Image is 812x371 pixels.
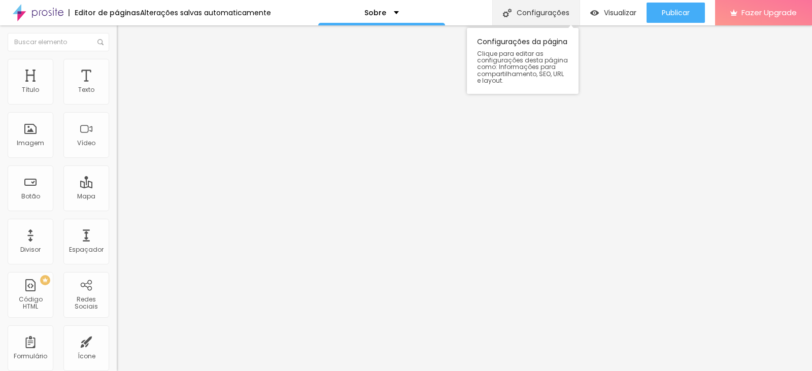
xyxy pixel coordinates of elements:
[364,9,386,16] p: Sobre
[140,9,271,16] div: Alterações salvas automaticamente
[78,353,95,360] div: Ícone
[467,28,579,94] div: Configurações da página
[590,9,599,17] img: view-1.svg
[17,140,44,147] div: Imagem
[741,8,797,17] span: Fazer Upgrade
[117,25,812,371] iframe: Editor
[604,9,636,17] span: Visualizar
[662,9,690,17] span: Publicar
[77,193,95,200] div: Mapa
[503,9,512,17] img: Icone
[69,246,104,253] div: Espaçador
[69,9,140,16] div: Editor de páginas
[21,193,40,200] div: Botão
[20,246,41,253] div: Divisor
[78,86,94,93] div: Texto
[66,296,106,311] div: Redes Sociais
[8,33,109,51] input: Buscar elemento
[580,3,647,23] button: Visualizar
[14,353,47,360] div: Formulário
[10,296,50,311] div: Código HTML
[22,86,39,93] div: Título
[97,39,104,45] img: Icone
[647,3,705,23] button: Publicar
[477,50,568,84] span: Clique para editar as configurações desta página como: Informações para compartilhamento, SEO, UR...
[77,140,95,147] div: Vídeo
